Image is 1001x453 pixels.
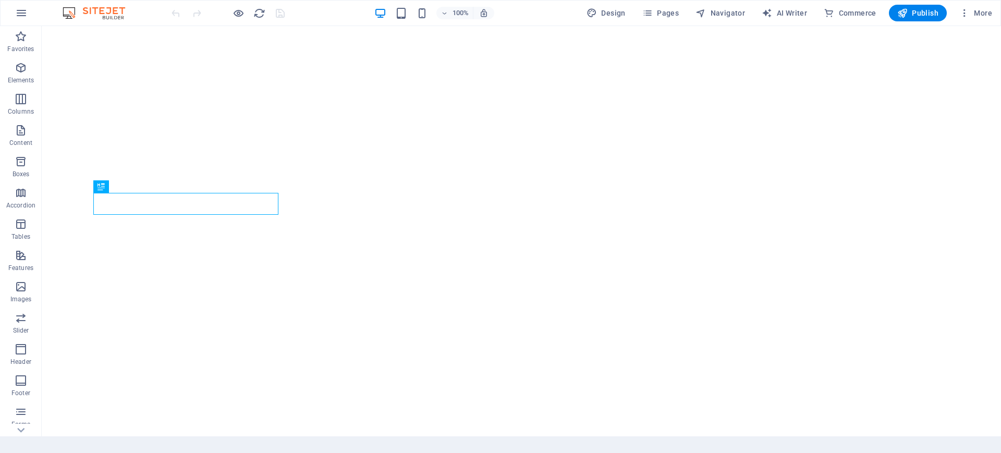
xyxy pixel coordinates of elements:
[8,264,33,272] p: Features
[13,326,29,335] p: Slider
[60,7,138,19] img: Editor Logo
[6,201,35,210] p: Accordion
[253,7,265,19] button: reload
[824,8,876,18] span: Commerce
[11,232,30,241] p: Tables
[11,389,30,397] p: Footer
[758,5,811,21] button: AI Writer
[691,5,749,21] button: Navigator
[253,7,265,19] i: Reload page
[959,8,992,18] span: More
[582,5,630,21] div: Design (Ctrl+Alt+Y)
[7,45,34,53] p: Favorites
[820,5,881,21] button: Commerce
[638,5,683,21] button: Pages
[10,295,32,303] p: Images
[582,5,630,21] button: Design
[8,107,34,116] p: Columns
[695,8,745,18] span: Navigator
[452,7,469,19] h6: 100%
[889,5,947,21] button: Publish
[762,8,807,18] span: AI Writer
[479,8,489,18] i: On resize automatically adjust zoom level to fit chosen device.
[11,420,30,428] p: Forms
[13,170,30,178] p: Boxes
[587,8,626,18] span: Design
[10,358,31,366] p: Header
[232,7,245,19] button: Click here to leave preview mode and continue editing
[8,76,34,84] p: Elements
[642,8,679,18] span: Pages
[9,139,32,147] p: Content
[436,7,473,19] button: 100%
[955,5,996,21] button: More
[897,8,938,18] span: Publish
